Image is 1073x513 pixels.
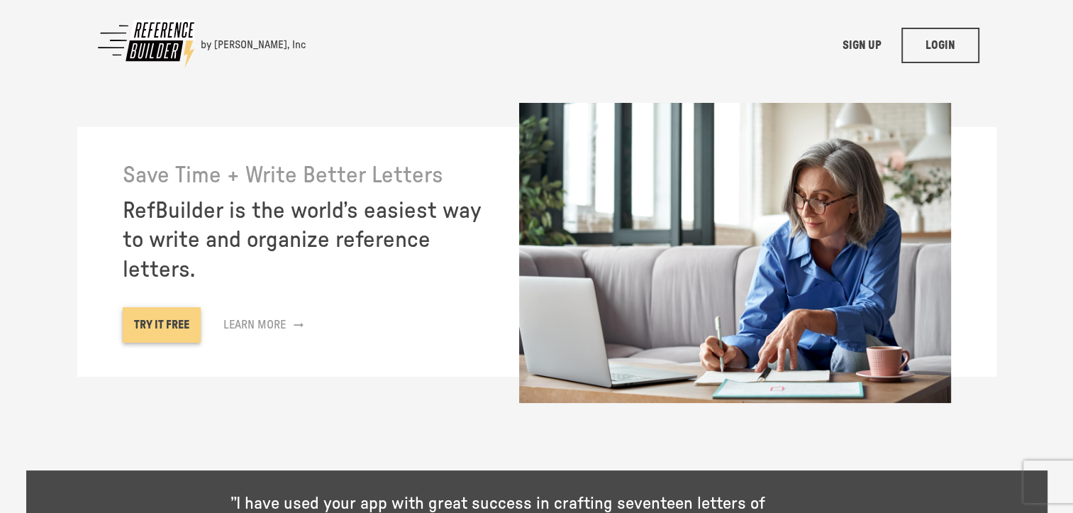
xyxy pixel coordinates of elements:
[94,17,201,70] img: Reference Builder Logo
[212,307,314,343] a: Learn More
[123,197,490,285] h5: RefBuilder is the world’s easiest way to write and organize reference letters.
[518,102,952,404] img: writing on paper
[223,316,286,333] p: Learn More
[123,161,490,191] h5: Save Time + Write Better Letters
[123,307,201,343] a: TRY IT FREE
[901,28,979,63] a: LOGIN
[201,38,306,53] div: by [PERSON_NAME], Inc
[823,28,901,63] a: SIGN UP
